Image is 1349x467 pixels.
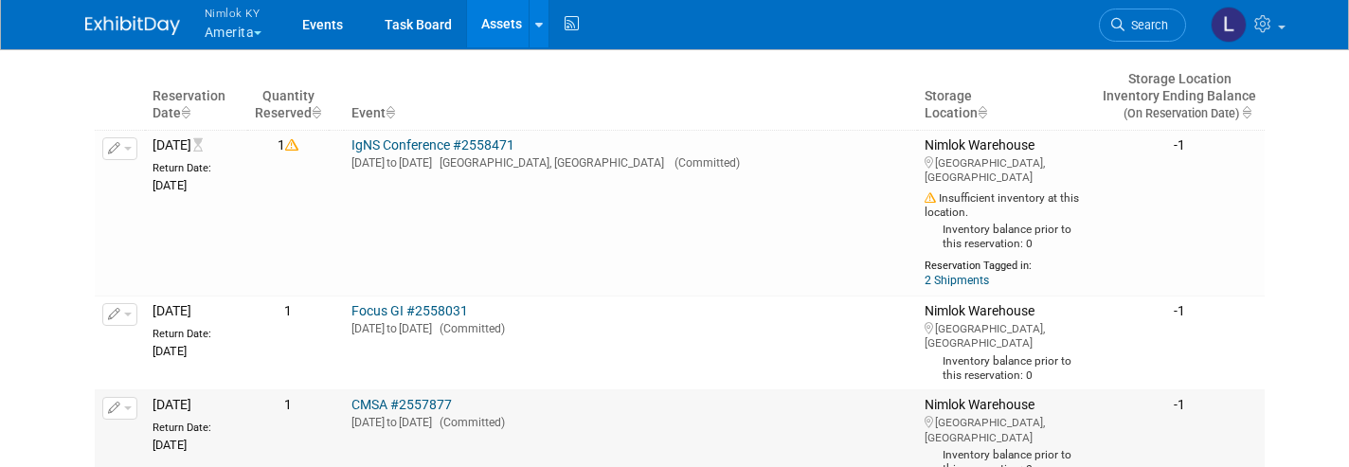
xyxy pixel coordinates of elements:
th: Quantity&nbsp;&nbsp;&nbsp;Reserved : activate to sort column ascending [247,63,329,130]
div: [DATE] [DATE] [351,319,909,336]
a: Search [1099,9,1186,42]
span: to [385,322,399,335]
td: [DATE] [145,130,248,296]
span: (Committed) [432,416,505,429]
div: Reservation Tagged in: [925,252,1088,273]
span: (Committed) [432,322,505,335]
div: [DATE] [153,176,241,193]
span: (On Reservation Date) [1107,106,1239,120]
span: Search [1124,18,1168,32]
div: [GEOGRAPHIC_DATA], [GEOGRAPHIC_DATA] [925,413,1088,444]
img: Luc Schaefer [1211,7,1247,43]
div: [DATE] [DATE] [351,153,909,171]
td: [DATE] [145,296,248,389]
span: [GEOGRAPHIC_DATA], [GEOGRAPHIC_DATA] [432,156,664,170]
div: [DATE] [153,436,241,453]
span: to [385,156,399,170]
div: [DATE] [153,342,241,359]
th: ReservationDate : activate to sort column ascending [145,63,248,130]
a: Focus GI #2558031 [351,303,468,318]
i: Future Date [193,138,212,152]
div: Return Date: [153,319,241,341]
div: Return Date: [153,413,241,435]
div: Return Date: [153,153,241,175]
a: 2 Shipments [925,274,989,287]
div: -1 [1103,303,1256,320]
div: -1 [1103,397,1256,414]
div: Inventory balance prior to this reservation: 0 [925,351,1088,383]
div: Nimlok Warehouse [925,303,1088,383]
div: -1 [1103,137,1256,154]
div: [GEOGRAPHIC_DATA], [GEOGRAPHIC_DATA] [925,153,1088,185]
img: ExhibitDay [85,16,180,35]
span: Nimlok KY [205,3,262,23]
a: IgNS Conference #2558471 [351,137,514,153]
div: [GEOGRAPHIC_DATA], [GEOGRAPHIC_DATA] [925,319,1088,350]
th: Storage Location : activate to sort column ascending [917,63,1095,130]
div: [DATE] [DATE] [351,413,909,430]
div: Inventory balance prior to this reservation: 0 [925,220,1088,251]
td: 1 [247,296,329,389]
div: Nimlok Warehouse [925,137,1088,289]
div: Insufficient inventory at this location. [925,186,1088,220]
span: to [385,416,399,429]
a: CMSA #2557877 [351,397,452,412]
td: 1 [247,130,329,296]
i: Insufficient quantity available at storage location [925,192,939,204]
th: Storage LocationInventory Ending Balance (On Reservation Date) : activate to sort column ascending [1095,63,1264,130]
th: Event : activate to sort column ascending [344,63,917,130]
i: Insufficient quantity available at storage location [285,138,298,152]
span: (Committed) [667,156,740,170]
